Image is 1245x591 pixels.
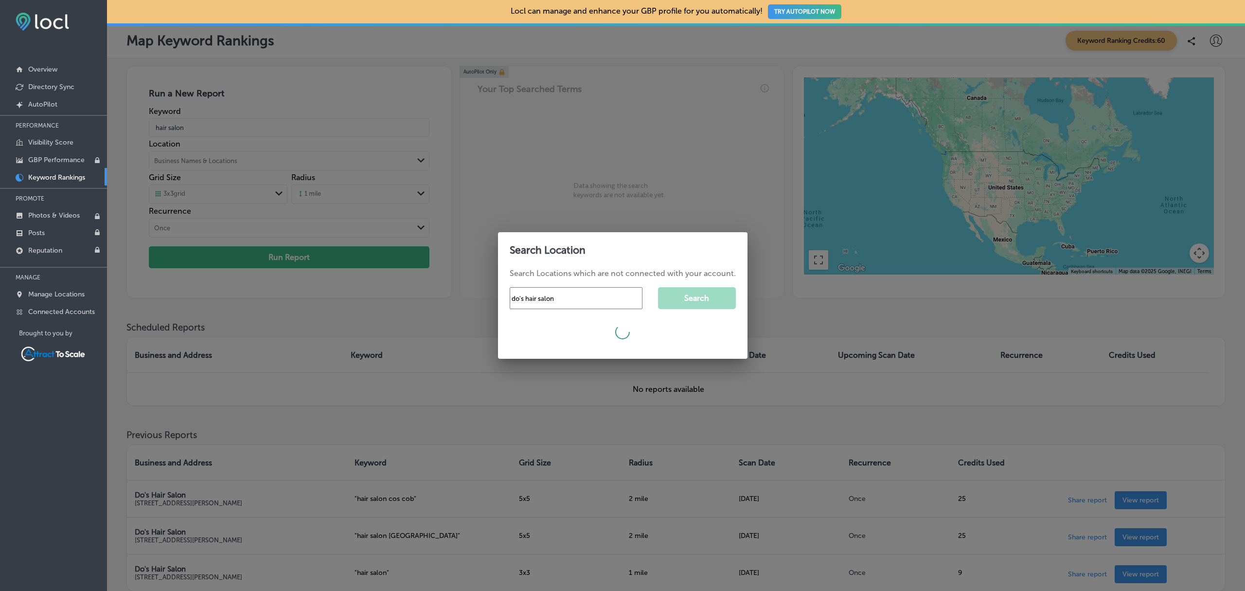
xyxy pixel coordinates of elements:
[19,345,87,363] img: Attract To Scale
[28,246,62,255] p: Reputation
[768,4,841,19] button: TRY AUTOPILOT NOW
[28,229,45,237] p: Posts
[28,156,85,164] p: GBP Performance
[28,138,73,147] p: Visibility Score
[658,287,736,309] button: Search
[510,287,642,309] input: Business Name or Address
[28,290,85,298] p: Manage Locations
[510,268,736,279] p: Search Locations which are not connected with your account.
[28,173,85,182] p: Keyword Rankings
[19,330,107,337] p: Brought to you by
[28,211,80,220] p: Photos & Videos
[28,83,74,91] p: Directory Sync
[510,244,586,256] p: Search Location
[28,65,57,74] p: Overview
[28,100,57,109] p: AutoPilot
[28,308,95,316] p: Connected Accounts
[16,13,69,31] img: fda3e92497d09a02dc62c9cd864e3231.png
